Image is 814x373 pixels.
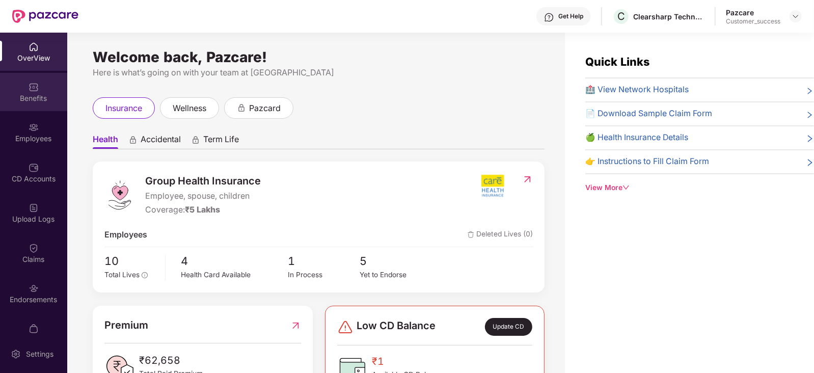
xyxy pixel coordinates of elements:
[288,270,360,281] div: In Process
[806,134,814,144] span: right
[558,12,583,20] div: Get Help
[474,173,512,199] img: insurerIcon
[237,103,246,112] div: animation
[139,353,203,368] span: ₹62,658
[372,354,442,369] span: ₹1
[633,12,704,21] div: Clearsharp Technology Private Limited
[93,53,545,61] div: Welcome back, Pazcare!
[726,17,780,25] div: Customer_success
[12,10,78,23] img: New Pazcare Logo
[29,283,39,294] img: svg+xml;base64,PHN2ZyBpZD0iRW5kb3JzZW1lbnRzIiB4bWxucz0iaHR0cDovL3d3dy53My5vcmcvMjAwMC9zdmciIHdpZH...
[104,252,158,270] span: 10
[468,229,533,242] span: Deleted Lives (0)
[29,122,39,132] img: svg+xml;base64,PHN2ZyBpZD0iRW1wbG95ZWVzIiB4bWxucz0iaHR0cDovL3d3dy53My5vcmcvMjAwMC9zdmciIHdpZHRoPS...
[93,66,545,79] div: Here is what’s going on with your team at [GEOGRAPHIC_DATA]
[142,272,148,278] span: info-circle
[145,190,261,203] span: Employee, spouse, children
[617,10,625,22] span: C
[249,102,281,115] span: pazcard
[468,231,474,238] img: deleteIcon
[141,134,181,149] span: Accidental
[93,134,118,149] span: Health
[191,135,200,144] div: animation
[792,12,800,20] img: svg+xml;base64,PHN2ZyBpZD0iRHJvcGRvd24tMzJ4MzIiIHhtbG5zPSJodHRwOi8vd3d3LnczLm9yZy8yMDAwL3N2ZyIgd2...
[29,42,39,52] img: svg+xml;base64,PHN2ZyBpZD0iSG9tZSIgeG1sbnM9Imh0dHA6Ly93d3cudzMub3JnLzIwMDAvc3ZnIiB3aWR0aD0iMjAiIG...
[806,110,814,120] span: right
[173,102,206,115] span: wellness
[806,86,814,96] span: right
[522,174,533,184] img: RedirectIcon
[104,180,135,210] img: logo
[806,157,814,168] span: right
[485,318,532,335] div: Update CD
[29,203,39,213] img: svg+xml;base64,PHN2ZyBpZD0iVXBsb2FkX0xvZ3MiIGRhdGEtbmFtZT0iVXBsb2FkIExvZ3MiIHhtbG5zPSJodHRwOi8vd3...
[29,163,39,173] img: svg+xml;base64,PHN2ZyBpZD0iQ0RfQWNjb3VudHMiIGRhdGEtbmFtZT0iQ0QgQWNjb3VudHMiIHhtbG5zPSJodHRwOi8vd3...
[29,82,39,92] img: svg+xml;base64,PHN2ZyBpZD0iQmVuZWZpdHMiIHhtbG5zPSJodHRwOi8vd3d3LnczLm9yZy8yMDAwL3N2ZyIgd2lkdGg9Ij...
[585,131,688,144] span: 🍏 Health Insurance Details
[585,182,814,194] div: View More
[360,252,431,270] span: 5
[29,324,39,334] img: svg+xml;base64,PHN2ZyBpZD0iTXlfT3JkZXJzIiBkYXRhLW5hbWU9Ik15IE9yZGVycyIgeG1sbnM9Imh0dHA6Ly93d3cudz...
[181,270,288,281] div: Health Card Available
[11,349,21,359] img: svg+xml;base64,PHN2ZyBpZD0iU2V0dGluZy0yMHgyMCIgeG1sbnM9Imh0dHA6Ly93d3cudzMub3JnLzIwMDAvc3ZnIiB3aW...
[104,317,148,333] span: Premium
[104,271,140,279] span: Total Lives
[181,252,288,270] span: 4
[357,318,436,335] span: Low CD Balance
[585,155,709,168] span: 👉 Instructions to Fill Claim Form
[145,173,261,189] span: Group Health Insurance
[585,84,689,96] span: 🏥 View Network Hospitals
[726,8,780,17] div: Pazcare
[185,205,220,215] span: ₹5 Lakhs
[288,252,360,270] span: 1
[23,349,57,359] div: Settings
[128,135,138,144] div: animation
[105,102,142,115] span: insurance
[29,243,39,253] img: svg+xml;base64,PHN2ZyBpZD0iQ2xhaW0iIHhtbG5zPSJodHRwOi8vd3d3LnczLm9yZy8yMDAwL3N2ZyIgd2lkdGg9IjIwIi...
[622,184,630,191] span: down
[203,134,239,149] span: Term Life
[104,229,147,242] span: Employees
[145,204,261,217] div: Coverage:
[544,12,554,22] img: svg+xml;base64,PHN2ZyBpZD0iSGVscC0zMngzMiIgeG1sbnM9Imh0dHA6Ly93d3cudzMub3JnLzIwMDAvc3ZnIiB3aWR0aD...
[290,317,301,333] img: RedirectIcon
[360,270,431,281] div: Yet to Endorse
[337,319,354,335] img: svg+xml;base64,PHN2ZyBpZD0iRGFuZ2VyLTMyeDMyIiB4bWxucz0iaHR0cDovL3d3dy53My5vcmcvMjAwMC9zdmciIHdpZH...
[585,108,712,120] span: 📄 Download Sample Claim Form
[585,55,649,68] span: Quick Links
